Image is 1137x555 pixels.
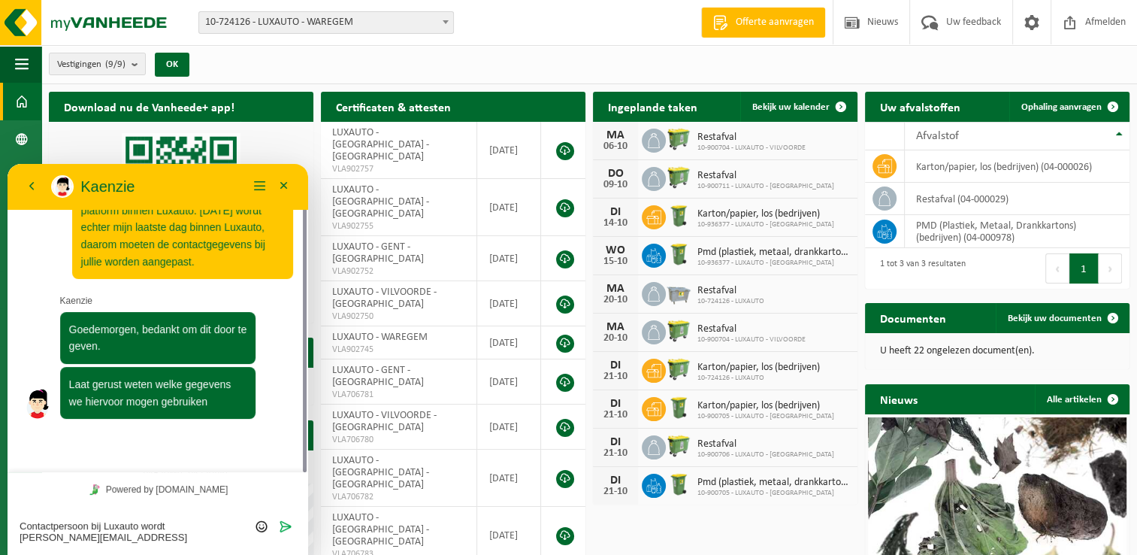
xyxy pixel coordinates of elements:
span: LUXAUTO - VILVOORDE - [GEOGRAPHIC_DATA] [332,287,437,310]
td: [DATE] [477,359,541,405]
span: 10-900705 - LUXAUTO - [GEOGRAPHIC_DATA] [697,412,834,421]
button: Next [1099,253,1122,284]
span: VLA706781 [332,389,465,401]
a: Ophaling aanvragen [1009,92,1128,122]
div: Group of buttons [243,355,265,370]
img: WB-0240-HPE-GN-50 [666,472,691,497]
div: WO [600,244,630,256]
img: WB-2500-GAL-GY-01 [666,280,691,305]
td: [DATE] [477,326,541,359]
img: Download de VHEPlus App [49,122,313,320]
div: 21-10 [600,372,630,382]
span: LUXAUTO - [GEOGRAPHIC_DATA] - [GEOGRAPHIC_DATA] [332,455,429,490]
td: [DATE] [477,450,541,507]
div: DI [600,359,630,372]
span: VLA706780 [332,434,465,446]
h2: Nieuws [865,384,933,414]
span: Pmd (plastiek, metaal, drankkartons) (bedrijven) [697,247,850,259]
span: 10-724126 - LUXAUTO [697,297,764,306]
img: WB-0660-HPE-GN-50 [666,165,691,190]
span: Pmd (plastiek, metaal, drankkartons) (bedrijven) [697,477,850,489]
h2: Ingeplande taken [593,92,712,121]
td: [DATE] [477,236,541,281]
span: Karton/papier, los (bedrijven) [697,362,820,374]
span: Karton/papier, los (bedrijven) [697,400,834,412]
span: Goedemorgen, bedankt om dit door te geven. [62,159,240,189]
img: Profielafbeelding agent [15,225,45,255]
img: WB-0240-HPE-GN-50 [666,241,691,267]
div: DI [600,206,630,218]
span: Restafval [697,132,806,144]
a: Bekijk uw kalender [740,92,856,122]
span: Karton/papier, los (bedrijven) [697,208,834,220]
a: Offerte aanvragen [701,8,825,38]
img: WB-0660-HPE-GN-50 [666,433,691,459]
span: Vestigingen [57,53,125,76]
h2: Uw afvalstoffen [865,92,975,121]
td: restafval (04-000029) [905,183,1129,215]
span: Bekijk uw kalender [752,102,830,112]
span: Laat gerust weten welke gegevens we hiervoor mogen gebruiken [62,214,224,244]
div: 20-10 [600,295,630,305]
img: WB-0660-HPE-GN-50 [666,318,691,344]
span: LUXAUTO - [GEOGRAPHIC_DATA] - [GEOGRAPHIC_DATA] [332,184,429,220]
div: 20-10 [600,333,630,344]
span: 10-724126 - LUXAUTO - WAREGEM [199,12,453,33]
td: PMD (Plastiek, Metaal, Drankkartons) (bedrijven) (04-000978) [905,215,1129,248]
img: WB-0240-HPE-GN-50 [666,395,691,420]
span: 10-936377 - LUXAUTO - [GEOGRAPHIC_DATA] [697,220,834,229]
div: 09-10 [600,180,630,190]
button: Emoji invoeren [243,355,265,370]
span: VLA902757 [332,163,465,175]
a: Alle artikelen [1035,384,1128,414]
span: 10-900704 - LUXAUTO - VILVOORDE [697,335,806,344]
img: WB-0660-HPE-GN-50 [666,356,691,382]
p: U heeft 22 ongelezen document(en). [880,346,1114,356]
span: Restafval [697,323,806,335]
div: 21-10 [600,487,630,497]
div: DI [600,475,630,487]
span: VLA706782 [332,491,465,503]
div: DI [600,398,630,410]
td: [DATE] [477,405,541,450]
div: MA [600,321,630,333]
span: Bekijk uw documenten [1008,314,1102,323]
span: Restafval [697,285,764,297]
span: Restafval [697,438,834,450]
td: karton/papier, los (bedrijven) (04-000026) [905,150,1129,183]
button: OK [155,53,189,77]
span: 10-900711 - LUXAUTO - [GEOGRAPHIC_DATA] [697,182,834,191]
span: Afvalstof [916,130,959,142]
button: Verzenden [267,355,289,370]
span: LUXAUTO - WAREGEM [332,332,428,343]
div: 21-10 [600,410,630,420]
td: [DATE] [477,281,541,326]
span: Ophaling aanvragen [1021,102,1102,112]
span: VLA902745 [332,344,465,356]
span: VLA902752 [332,265,465,277]
button: 1 [1069,253,1099,284]
span: 10-900706 - LUXAUTO - [GEOGRAPHIC_DATA] [697,450,834,459]
span: 10-900705 - LUXAUTO - [GEOGRAPHIC_DATA] [697,489,850,498]
div: 15-10 [600,256,630,267]
td: [DATE] [477,122,541,179]
img: WB-0240-HPE-GN-50 [666,203,691,229]
div: DO [600,168,630,180]
span: LUXAUTO - [GEOGRAPHIC_DATA] - [GEOGRAPHIC_DATA] [332,512,429,547]
button: Previous [1045,253,1069,284]
span: LUXAUTO - GENT - [GEOGRAPHIC_DATA] [332,365,424,388]
span: Restafval [697,170,834,182]
span: VLA902750 [332,311,465,323]
span: LUXAUTO - GENT - [GEOGRAPHIC_DATA] [332,241,424,265]
button: Vestigingen(9/9) [49,53,146,75]
h2: Documenten [865,303,961,332]
td: [DATE] [477,179,541,236]
div: 14-10 [600,218,630,229]
h2: Certificaten & attesten [321,92,466,121]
